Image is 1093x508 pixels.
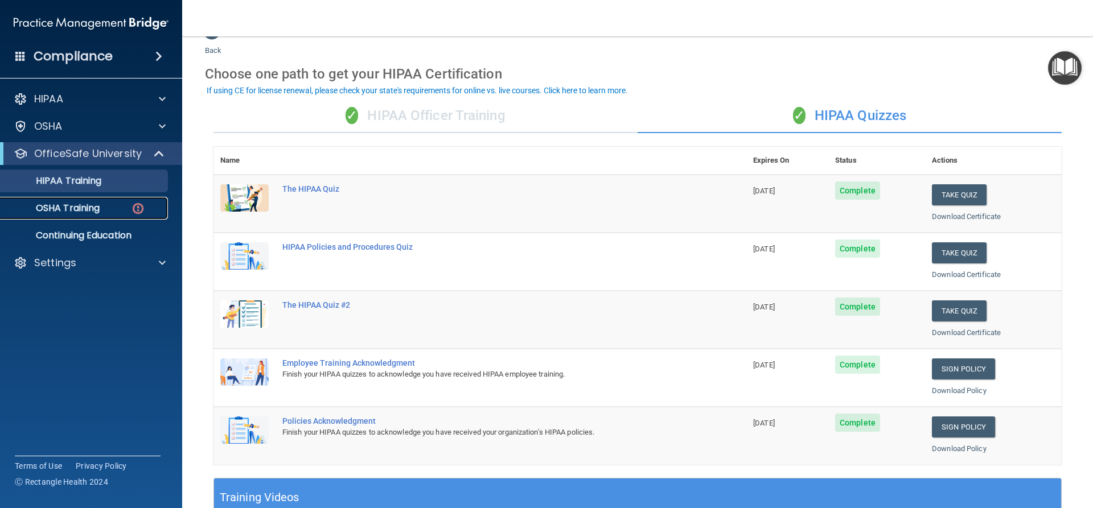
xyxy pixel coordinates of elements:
a: Download Policy [932,386,987,395]
th: Expires On [746,147,828,175]
a: Settings [14,256,166,270]
button: Take Quiz [932,184,987,205]
a: Download Certificate [932,270,1001,279]
h5: Training Videos [220,488,299,507]
div: Policies Acknowledgment [282,416,689,426]
div: The HIPAA Quiz [282,184,689,193]
span: [DATE] [753,245,775,253]
span: ✓ [793,107,806,124]
a: Download Certificate [932,212,1001,221]
span: Complete [835,181,880,200]
button: If using CE for license renewal, please check your state's requirements for online vs. live cours... [205,85,630,96]
div: Finish your HIPAA quizzes to acknowledge you have received your organization’s HIPAA policies. [282,426,689,439]
button: Take Quiz [932,300,987,321]
img: danger-circle.6113f641.png [131,201,145,216]
a: Privacy Policy [76,460,127,472]
a: Sign Policy [932,416,995,437]
span: [DATE] [753,419,775,427]
span: ✓ [346,107,358,124]
p: OSHA [34,119,63,133]
span: [DATE] [753,361,775,369]
p: Continuing Education [7,230,163,241]
span: Complete [835,356,880,374]
a: OSHA [14,119,166,133]
div: The HIPAA Quiz #2 [282,300,689,309]
p: HIPAA [34,92,63,106]
button: Take Quiz [932,242,987,263]
p: OfficeSafe University [34,147,142,160]
th: Name [213,147,276,175]
div: HIPAA Policies and Procedures Quiz [282,242,689,251]
p: Settings [34,256,76,270]
img: PMB logo [14,12,169,35]
span: [DATE] [753,303,775,311]
button: Open Resource Center [1048,51,1082,85]
a: Back [205,32,221,55]
a: Terms of Use [15,460,62,472]
a: Sign Policy [932,358,995,379]
th: Actions [925,147,1062,175]
p: HIPAA Training [7,175,101,187]
div: If using CE for license renewal, please check your state's requirements for online vs. live cours... [207,86,628,94]
div: Choose one path to get your HIPAA Certification [205,57,1070,90]
h4: Compliance [34,48,113,64]
div: Employee Training Acknowledgment [282,358,689,367]
iframe: Drift Widget Chat Controller [896,427,1079,473]
a: HIPAA [14,92,166,106]
span: Complete [835,414,880,432]
span: [DATE] [753,187,775,195]
span: Ⓒ Rectangle Health 2024 [15,476,108,488]
th: Status [828,147,925,175]
p: OSHA Training [7,203,100,214]
a: OfficeSafe University [14,147,165,160]
span: Complete [835,239,880,258]
div: HIPAA Quizzes [638,99,1062,133]
div: Finish your HIPAA quizzes to acknowledge you have received HIPAA employee training. [282,367,689,381]
div: HIPAA Officer Training [213,99,638,133]
span: Complete [835,298,880,316]
a: Download Certificate [932,328,1001,337]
